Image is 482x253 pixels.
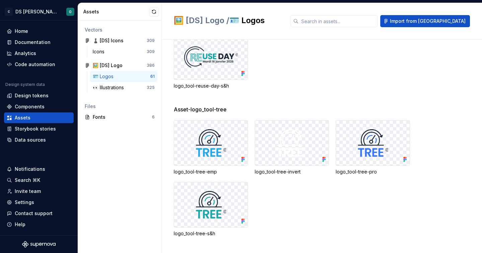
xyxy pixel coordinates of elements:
[93,73,116,80] div: 🪪 Logos
[147,85,155,90] div: 325
[174,168,248,175] div: logo_tool-tree-emp
[15,8,58,15] div: DS [PERSON_NAME]
[15,221,25,228] div: Help
[22,241,56,248] svg: Supernova Logo
[4,208,74,219] button: Contact support
[299,15,378,27] input: Search in assets...
[174,230,248,237] div: logo_tool-tree-s&h
[83,8,149,15] div: Assets
[4,186,74,197] a: Invite team
[255,168,329,175] div: logo_tool-tree-invert
[150,74,155,79] div: 61
[85,27,155,33] div: Vectors
[15,61,55,68] div: Code automation
[4,101,74,112] a: Components
[15,199,34,206] div: Settings
[4,123,74,134] a: Storybook stories
[90,82,157,93] a: 👀 Illustrations325
[90,46,157,57] a: Icons309
[174,83,248,89] div: logo_tool-reuse-day-s&h
[93,84,127,91] div: 👀 Illustrations
[152,114,155,120] div: 6
[82,60,157,71] a: 🖼️ [DS] Logo386
[4,197,74,208] a: Settings
[93,37,124,44] div: ♟️ [DS] Icons
[15,166,45,172] div: Notifications
[15,39,51,46] div: Documentation
[15,103,45,110] div: Components
[4,135,74,145] a: Data sources
[85,103,155,110] div: Files
[174,15,229,25] span: 🖼️ [DS] Logo /
[15,50,36,57] div: Analytics
[174,15,283,26] h2: 🪪 Logos
[82,112,157,122] a: Fonts6
[4,175,74,186] button: Search ⌘K
[15,125,56,132] div: Storybook stories
[93,48,107,55] div: Icons
[147,49,155,54] div: 309
[15,188,41,195] div: Invite team
[147,63,155,68] div: 386
[93,62,123,69] div: 🖼️ [DS] Logo
[147,38,155,43] div: 309
[174,105,227,113] span: Asset-logo_tool-tree
[4,48,74,59] a: Analytics
[4,90,74,101] a: Design tokens
[93,114,152,120] div: Fonts
[4,112,74,123] a: Assets
[380,15,470,27] button: Import from [GEOGRAPHIC_DATA]
[15,92,49,99] div: Design tokens
[15,114,30,121] div: Assets
[5,82,45,87] div: Design system data
[69,9,72,14] div: O
[15,137,46,143] div: Data sources
[15,210,53,217] div: Contact support
[4,59,74,70] a: Code automation
[15,28,28,35] div: Home
[390,18,466,24] span: Import from [GEOGRAPHIC_DATA]
[1,4,76,19] button: CDS [PERSON_NAME]O
[4,219,74,230] button: Help
[4,37,74,48] a: Documentation
[4,164,74,174] button: Notifications
[5,8,13,16] div: C
[4,26,74,37] a: Home
[90,71,157,82] a: 🪪 Logos61
[15,177,40,184] div: Search ⌘K
[336,168,410,175] div: logo_tool-tree-pro
[82,35,157,46] a: ♟️ [DS] Icons309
